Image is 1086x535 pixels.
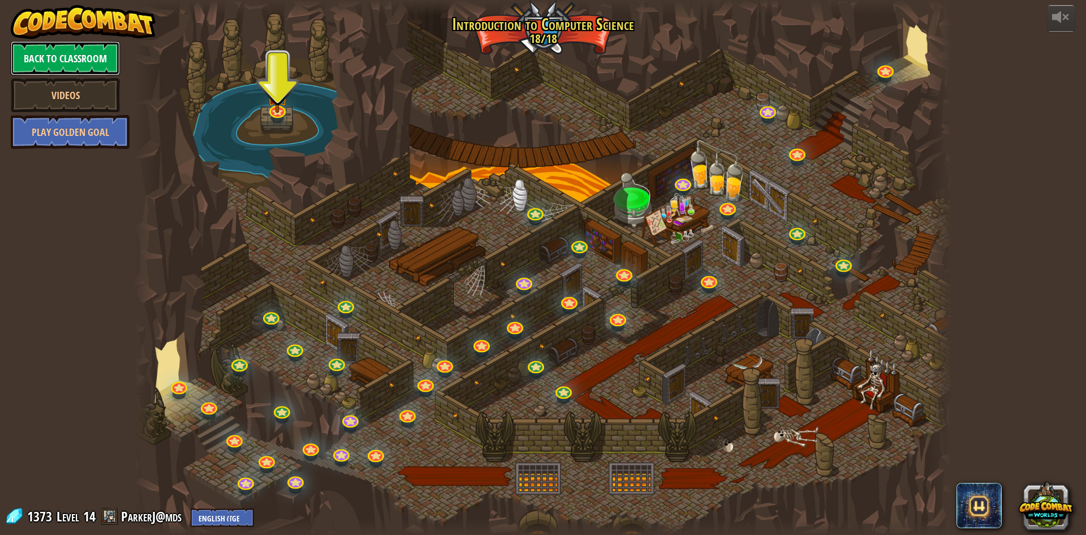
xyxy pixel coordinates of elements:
a: Play Golden Goal [11,115,130,149]
a: ParkerJ@mds [121,507,185,525]
span: 1373 [27,507,55,525]
img: CodeCombat - Learn how to code by playing a game [11,5,156,39]
button: Adjust volume [1047,5,1075,32]
a: Back to Classroom [11,41,120,75]
img: level-banner-multiplayer.png [266,69,288,113]
a: Videos [11,78,120,112]
span: 14 [83,507,96,525]
span: Level [57,507,79,526]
